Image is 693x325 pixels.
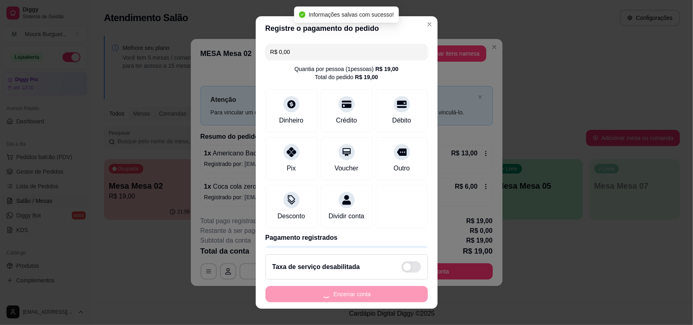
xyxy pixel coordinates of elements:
div: R$ 19,00 [355,73,378,81]
button: Close [423,18,436,31]
span: check-circle [299,11,305,18]
div: Dinheiro [279,116,304,125]
input: Ex.: hambúrguer de cordeiro [270,44,423,60]
div: Crédito [336,116,357,125]
div: Desconto [278,211,305,221]
div: Voucher [335,164,358,173]
h2: Taxa de serviço desabilitada [272,262,360,272]
div: Outro [393,164,410,173]
div: Pix [287,164,296,173]
div: Débito [392,116,411,125]
div: Total do pedido [315,73,378,81]
p: Pagamento registrados [266,233,428,243]
span: Informações salvas com sucesso! [309,11,394,18]
div: Dividir conta [328,211,364,221]
div: R$ 19,00 [376,65,399,73]
header: Registre o pagamento do pedido [256,16,438,41]
div: Quantia por pessoa ( 1 pessoas) [294,65,398,73]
